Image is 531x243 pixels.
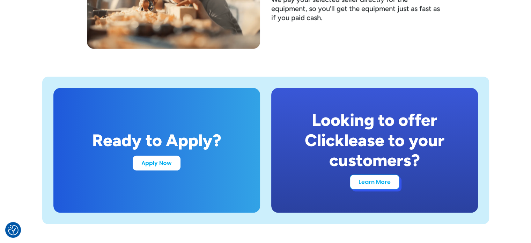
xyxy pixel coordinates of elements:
a: Apply Now [133,156,180,170]
div: Looking to offer Clicklease to your customers? [288,110,461,170]
button: Consent Preferences [8,225,19,235]
img: Revisit consent button [8,225,19,235]
a: Learn More [350,174,399,189]
div: Ready to Apply? [92,130,221,150]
